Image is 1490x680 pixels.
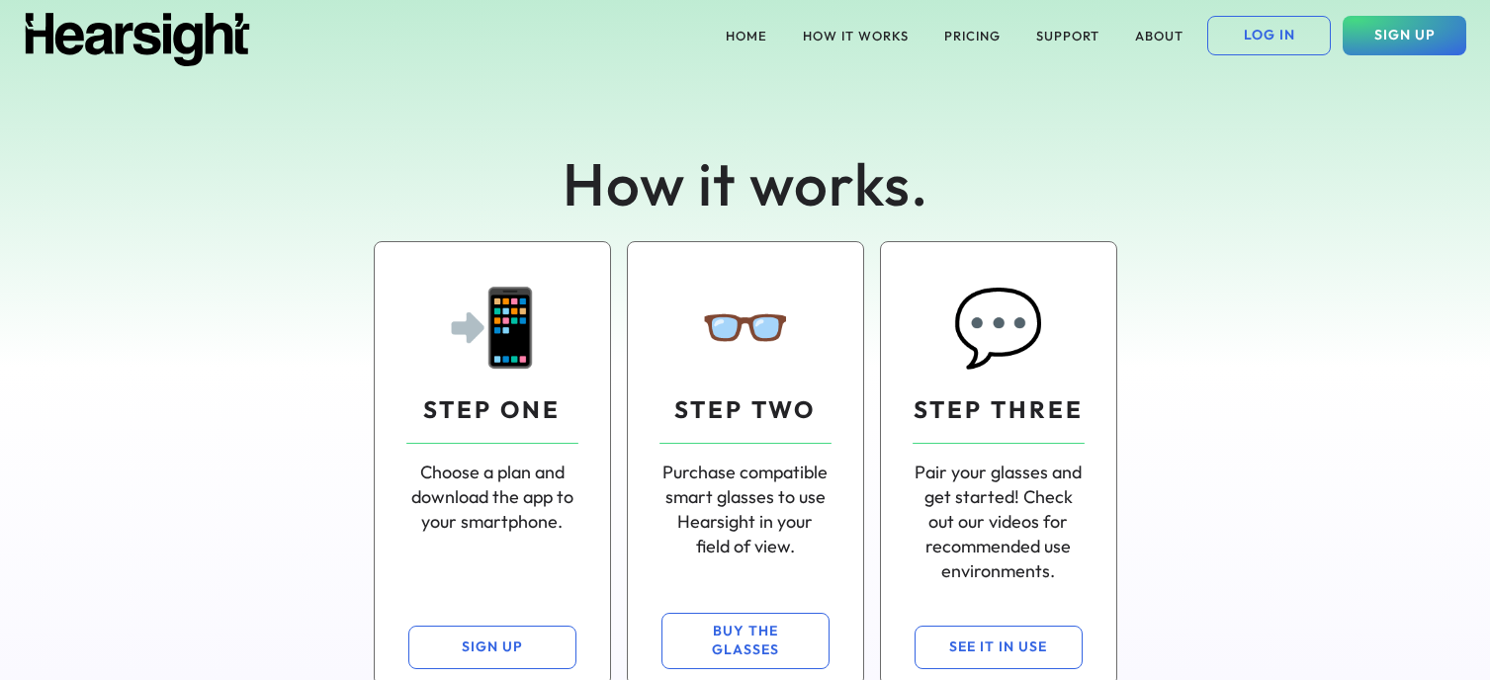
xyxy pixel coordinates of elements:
[423,393,561,427] div: STEP ONE
[1343,16,1466,55] button: SIGN UP
[24,13,251,66] img: Hearsight logo
[791,16,920,55] button: HOW IT WORKS
[674,393,816,427] div: STEP TWO
[952,274,1045,378] div: 💬
[714,16,779,55] button: HOME
[406,460,578,535] div: Choose a plan and download the app to your smartphone.
[1123,16,1195,55] button: ABOUT
[914,393,1084,427] div: STEP THREE
[915,626,1083,669] button: SEE IT IN USE
[1207,16,1331,55] button: LOG IN
[1024,16,1111,55] button: SUPPORT
[659,460,832,559] div: Purchase compatible smart glasses to use Hearsight in your field of view.
[449,142,1042,225] div: How it works.
[913,460,1085,584] div: Pair your glasses and get started! Check out our videos for recommended use environments.
[932,16,1012,55] button: PRICING
[408,626,576,669] button: SIGN UP
[661,613,830,669] button: BUY THE GLASSES
[699,274,792,378] div: 👓
[446,274,539,378] div: 📲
